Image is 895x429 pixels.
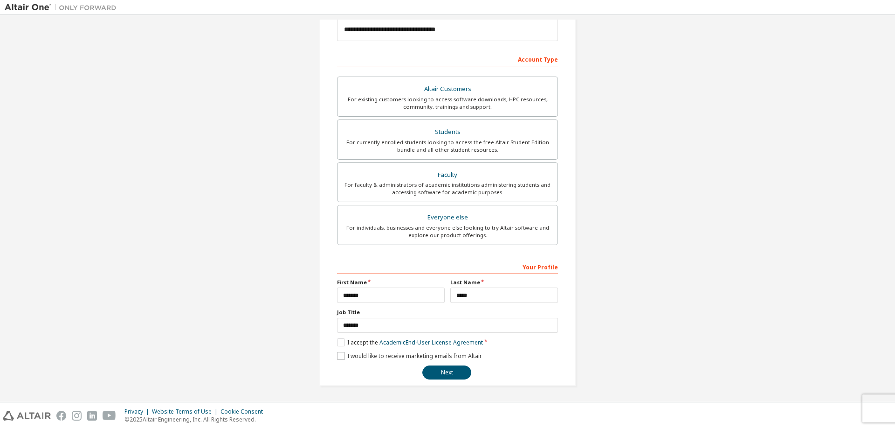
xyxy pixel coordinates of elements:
div: Website Terms of Use [152,408,220,415]
label: Last Name [450,279,558,286]
div: Everyone else [343,211,552,224]
div: Altair Customers [343,83,552,96]
div: Privacy [124,408,152,415]
img: linkedin.svg [87,411,97,421]
img: facebook.svg [56,411,66,421]
div: Cookie Consent [220,408,268,415]
div: Your Profile [337,259,558,274]
p: © 2025 Altair Engineering, Inc. All Rights Reserved. [124,415,268,423]
label: Job Title [337,309,558,316]
div: For faculty & administrators of academic institutions administering students and accessing softwa... [343,181,552,196]
label: I accept the [337,338,483,346]
button: Next [422,366,471,380]
a: Academic End-User License Agreement [379,338,483,346]
div: For individuals, businesses and everyone else looking to try Altair software and explore our prod... [343,224,552,239]
img: youtube.svg [103,411,116,421]
img: instagram.svg [72,411,82,421]
div: For existing customers looking to access software downloads, HPC resources, community, trainings ... [343,96,552,111]
div: For currently enrolled students looking to access the free Altair Student Edition bundle and all ... [343,139,552,154]
div: Faculty [343,169,552,182]
img: altair_logo.svg [3,411,51,421]
img: Altair One [5,3,121,12]
label: First Name [337,279,445,286]
div: Account Type [337,51,558,66]
label: I would like to receive marketing emails from Altair [337,352,482,360]
div: Students [343,126,552,139]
